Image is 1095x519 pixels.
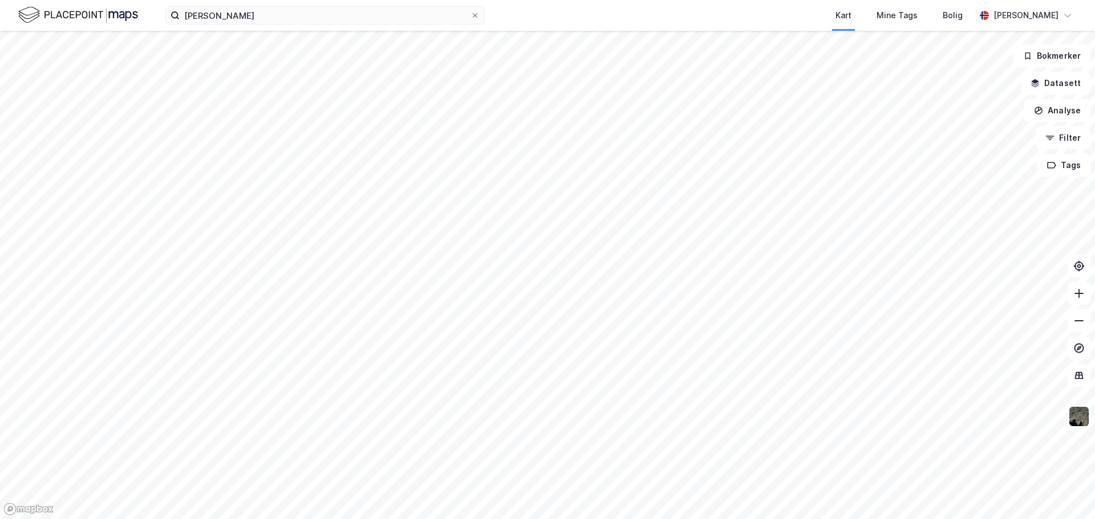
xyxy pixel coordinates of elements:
img: logo.f888ab2527a4732fd821a326f86c7f29.svg [18,5,138,25]
div: Mine Tags [877,9,918,22]
img: 9k= [1068,406,1090,427]
a: Mapbox homepage [3,502,54,516]
button: Datasett [1021,72,1090,95]
div: Kart [836,9,851,22]
div: Bolig [943,9,963,22]
input: Søk på adresse, matrikkel, gårdeiere, leietakere eller personer [180,7,471,24]
button: Analyse [1024,99,1090,122]
button: Filter [1036,126,1090,149]
button: Tags [1037,154,1090,177]
button: Bokmerker [1013,44,1090,67]
iframe: Chat Widget [1038,464,1095,519]
div: [PERSON_NAME] [993,9,1058,22]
